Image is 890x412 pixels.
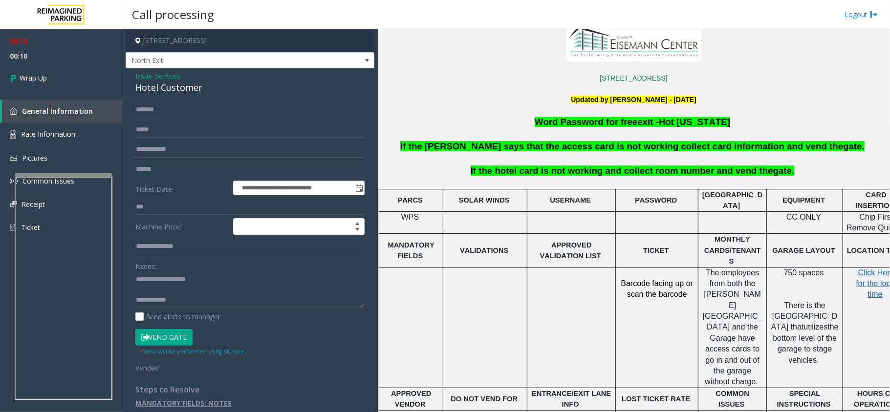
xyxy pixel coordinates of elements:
[532,390,611,408] span: ENTRANCE/EXIT LANE INFO
[353,181,364,195] span: Toggle popup
[21,129,75,139] span: Rate Information
[135,363,159,372] span: Vended
[350,227,364,234] span: Decrease value
[135,398,232,408] u: MANDATORY FIELDS: NOTES
[133,181,231,195] label: Ticket Date:
[771,301,838,331] span: There is the [GEOGRAPHIC_DATA] that
[622,395,690,403] span: LOST TICKET RATE
[459,196,510,204] span: SOLAR WINDS
[643,247,669,254] span: TICKET
[535,117,637,127] span: Word Password for free
[10,107,17,115] img: 'icon'
[566,23,701,62] img: fff4a7276ae74cbe868202e4386c404a.jpg
[388,241,434,260] span: MANDATORY FIELDS
[471,165,773,176] span: If the hotel card is not working and collect room number and vend the
[786,213,821,221] span: CC ONLY
[571,96,696,103] font: Updated by [PERSON_NAME] - [DATE]
[350,219,364,227] span: Increase value
[782,196,825,204] span: EQUIPMENT
[550,196,591,204] span: USERNAME
[154,71,180,81] span: Services
[621,279,694,298] span: Barcode facing up or scan the barcode
[135,385,365,394] h4: Steps to Resolve
[152,71,180,81] span: -
[637,117,659,127] span: exit -
[703,268,762,386] span: The employees from both the [PERSON_NAME][GEOGRAPHIC_DATA] and the Garage have access cards to go...
[2,100,122,123] a: General Information
[135,258,156,271] label: Notes:
[398,196,423,204] span: PARCS
[135,71,152,81] span: Issue
[135,311,220,322] label: Send alerts to manager
[126,53,325,68] span: North Exit
[135,81,365,94] div: Hotel Customer
[140,348,244,355] small: Vend will be performed using 9# tone
[773,323,838,364] span: the bottom level of the garage to stage vehicles.
[772,247,835,254] span: GARAGE LAYOUT
[10,155,17,161] img: 'icon'
[451,395,518,403] span: DO NOT VEND FOR
[10,177,18,185] img: 'icon'
[400,141,843,151] span: If the [PERSON_NAME] says that the access card is not working collect card information and vend the
[460,247,508,254] span: VALIDATIONS
[773,165,795,176] span: gate.
[845,9,878,20] a: Logout
[135,329,193,346] button: Vend Gate
[784,268,824,277] span: 750 spaces
[20,73,47,83] span: Wrap Up
[127,2,219,26] h3: Call processing
[804,323,828,331] span: utilizes
[843,141,865,151] span: gate.
[10,223,16,232] img: 'icon'
[704,235,761,265] span: MONTHLY CARDS/TENANTS
[10,201,17,207] img: 'icon'
[22,106,93,116] span: General Information
[777,390,831,408] span: SPECIAL INSTRUCTIONS
[22,153,47,163] span: Pictures
[133,218,231,235] label: Machine Price:
[391,390,431,408] span: APPROVED VENDOR
[870,9,878,20] img: logout
[600,74,667,82] a: [STREET_ADDRESS]
[716,390,749,408] span: COMMON ISSUES
[635,196,677,204] span: PASSWORD
[702,191,763,209] span: [GEOGRAPHIC_DATA]
[659,117,730,127] span: Hot [US_STATE]
[126,29,374,52] h4: [STREET_ADDRESS]
[10,130,16,139] img: 'icon'
[540,241,601,260] span: APPROVED VALIDATION LIST
[401,213,419,221] span: WPS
